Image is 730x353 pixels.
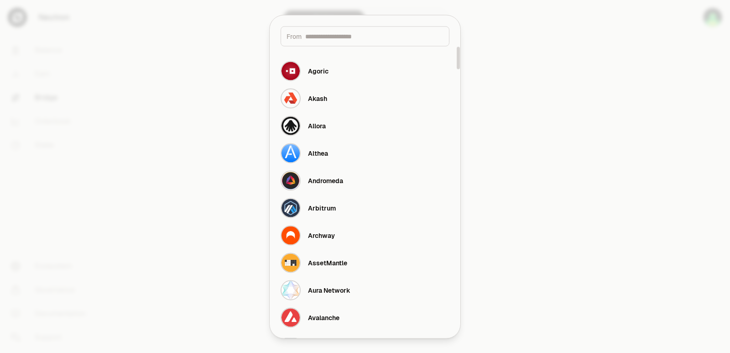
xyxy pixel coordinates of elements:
button: Arbitrum LogoArbitrum [275,194,455,221]
span: From [287,32,302,41]
button: Akash LogoAkash [275,84,455,112]
img: Allora Logo [281,116,301,136]
div: Allora [308,121,326,130]
img: Althea Logo [281,143,301,163]
div: Archway [308,231,335,240]
button: Allora LogoAllora [275,112,455,139]
img: Avalanche Logo [281,307,301,327]
img: Akash Logo [281,88,301,108]
div: Arbitrum [308,203,336,212]
div: Avalanche [308,313,339,322]
button: Archway LogoArchway [275,221,455,249]
button: AssetMantle LogoAssetMantle [275,249,455,276]
img: Agoric Logo [281,61,301,81]
div: Akash [308,94,327,103]
div: AssetMantle [308,258,347,267]
img: Andromeda Logo [281,170,301,190]
img: Archway Logo [281,225,301,245]
div: Andromeda [308,176,343,185]
button: Agoric LogoAgoric [275,57,455,84]
button: Andromeda LogoAndromeda [275,167,455,194]
button: Avalanche LogoAvalanche [275,304,455,331]
button: Aura Network LogoAura Network [275,276,455,304]
div: Althea [308,148,328,158]
img: AssetMantle Logo [281,253,301,273]
div: Agoric [308,66,328,75]
button: Althea LogoAlthea [275,139,455,167]
img: Arbitrum Logo [281,198,301,218]
img: Aura Network Logo [281,280,301,300]
div: Aura Network [308,285,350,295]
